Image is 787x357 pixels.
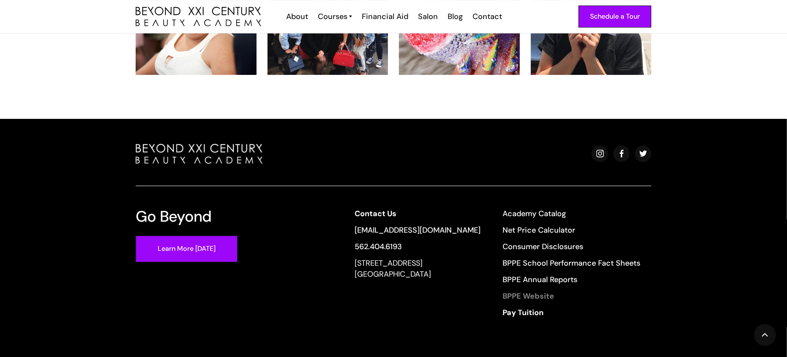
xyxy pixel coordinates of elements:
a: Financial Aid [356,11,413,22]
a: Pay Tuition [503,307,640,318]
a: Academy Catalog [503,208,640,219]
strong: Contact Us [355,209,396,219]
a: Schedule a Tour [579,5,651,27]
a: Learn More [DATE] [136,236,238,262]
img: beyond beauty logo [136,144,262,164]
a: Blog [442,11,467,22]
div: Schedule a Tour [590,11,640,22]
div: Blog [448,11,463,22]
a: Consumer Disclosures [503,241,640,252]
div: About [286,11,308,22]
div: Salon [418,11,438,22]
a: Net Price Calculator [503,225,640,236]
a: Contact [467,11,506,22]
a: BPPE School Performance Fact Sheets [503,258,640,269]
a: home [136,7,261,27]
img: beyond 21st century beauty academy logo [136,7,261,27]
a: BPPE Website [503,291,640,302]
a: 562.404.6193 [355,241,481,252]
div: Contact [473,11,502,22]
a: Salon [413,11,442,22]
a: Contact Us [355,208,481,219]
strong: BPPE Website [503,291,554,301]
a: Courses [318,11,352,22]
a: BPPE Annual Reports [503,274,640,285]
div: [STREET_ADDRESS] [GEOGRAPHIC_DATA] [355,258,481,280]
div: Courses [318,11,347,22]
h3: Go Beyond [136,208,212,225]
strong: Pay Tuition [503,308,544,318]
a: [EMAIL_ADDRESS][DOMAIN_NAME] [355,225,481,236]
a: About [281,11,312,22]
div: Financial Aid [362,11,408,22]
